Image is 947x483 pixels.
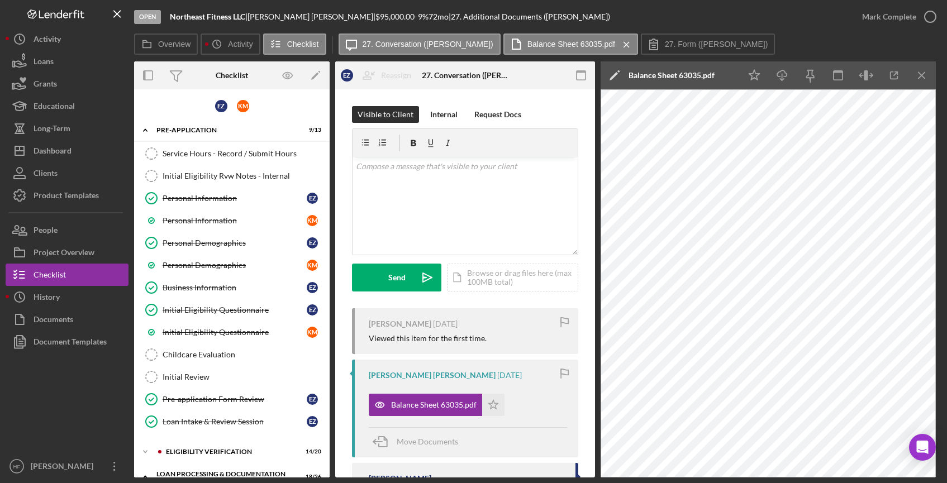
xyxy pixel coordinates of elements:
[163,149,323,158] div: Service Hours - Record / Submit Hours
[909,434,936,461] div: Open Intercom Messenger
[140,209,324,232] a: Personal InformationKM
[307,260,318,271] div: K M
[6,241,129,264] button: Project Overview
[449,12,610,21] div: | 27. Additional Documents ([PERSON_NAME])
[425,106,463,123] button: Internal
[6,73,129,95] button: Grants
[163,305,307,314] div: Initial Eligibility Questionnaire
[34,95,75,120] div: Educational
[6,219,129,241] button: People
[307,327,318,338] div: K M
[352,264,441,291] button: Send
[6,184,129,207] button: Product Templates
[263,34,326,55] button: Checklist
[34,117,70,142] div: Long-Term
[851,6,941,28] button: Mark Complete
[34,286,60,311] div: History
[375,12,418,21] div: $95,000.00
[397,437,458,446] span: Move Documents
[6,28,129,50] button: Activity
[228,40,253,49] label: Activity
[6,264,129,286] button: Checklist
[163,372,323,381] div: Initial Review
[140,142,324,165] a: Service Hours - Record / Submit Hours
[34,50,54,75] div: Loans
[391,400,477,409] div: Balance Sheet 63035.pdf
[34,308,73,333] div: Documents
[163,395,307,404] div: Pre-application Form Review
[163,171,323,180] div: Initial Eligibility Rvw Notes - Internal
[140,187,324,209] a: Personal InformationEZ
[433,319,458,328] time: 2025-07-11 14:53
[140,388,324,410] a: Pre-application Form ReviewEZ
[307,416,318,427] div: E Z
[34,184,99,209] div: Product Templates
[140,410,324,433] a: Loan Intake & Review SessionEZ
[307,237,318,248] div: E Z
[388,264,406,291] div: Send
[629,71,715,80] div: Balance Sheet 63035.pdf
[140,232,324,254] a: Personal DemographicsEZ
[352,106,419,123] button: Visible to Client
[201,34,260,55] button: Activity
[527,40,615,49] label: Balance Sheet 63035.pdf
[6,162,129,184] a: Clients
[163,417,307,426] div: Loan Intake & Review Session
[363,40,493,49] label: 27. Conversation ([PERSON_NAME])
[497,371,522,380] time: 2025-07-11 14:52
[215,100,227,112] div: E Z
[163,238,307,247] div: Personal Demographics
[248,12,375,21] div: [PERSON_NAME] [PERSON_NAME] |
[641,34,775,55] button: 27. Form ([PERSON_NAME])
[301,448,321,455] div: 14 / 20
[341,69,353,82] div: E Z
[339,34,501,55] button: 27. Conversation ([PERSON_NAME])
[307,282,318,293] div: E Z
[34,162,58,187] div: Clients
[6,140,129,162] button: Dashboard
[156,127,293,133] div: Pre-Application
[6,95,129,117] button: Educational
[335,64,422,87] button: EZReassign
[369,371,496,380] div: [PERSON_NAME] [PERSON_NAME]
[503,34,638,55] button: Balance Sheet 63035.pdf
[163,283,307,292] div: Business Information
[369,474,431,483] div: [PERSON_NAME]
[6,117,129,140] a: Long-Term
[163,261,307,270] div: Personal Demographics
[163,216,307,225] div: Personal Information
[34,331,107,356] div: Document Templates
[381,64,411,87] div: Reassign
[170,12,248,21] div: |
[28,455,101,480] div: [PERSON_NAME]
[134,34,198,55] button: Overview
[134,10,161,24] div: Open
[34,241,94,266] div: Project Overview
[6,286,129,308] button: History
[140,343,324,366] a: Childcare Evaluation
[430,106,458,123] div: Internal
[140,321,324,343] a: Initial Eligibility QuestionnaireKM
[469,106,527,123] button: Request Docs
[307,304,318,315] div: E Z
[474,106,521,123] div: Request Docs
[429,12,449,21] div: 72 mo
[34,73,57,98] div: Grants
[422,71,508,80] div: 27. Conversation ([PERSON_NAME])
[34,264,66,289] div: Checklist
[6,455,129,477] button: HF[PERSON_NAME]
[170,12,245,21] b: Northeast Fitness LLC
[140,165,324,187] a: Initial Eligibility Rvw Notes - Internal
[307,193,318,204] div: E Z
[6,50,129,73] button: Loans
[140,366,324,388] a: Initial Review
